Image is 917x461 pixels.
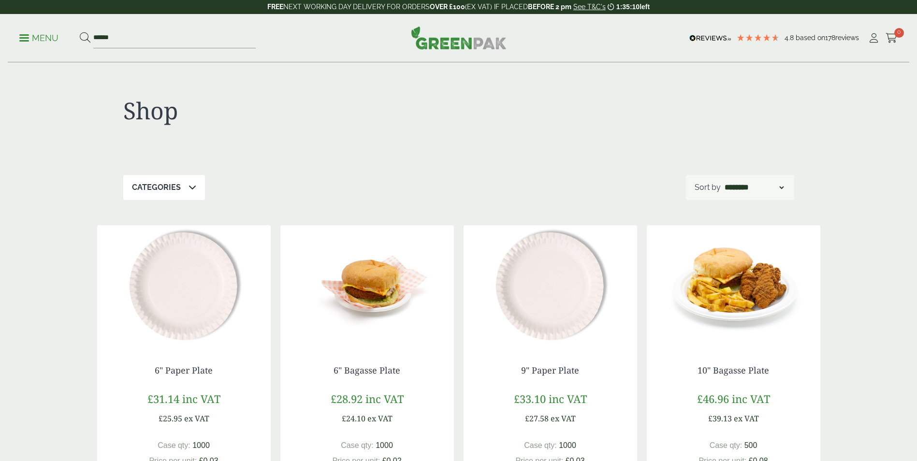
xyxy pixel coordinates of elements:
span: ex VAT [184,413,209,424]
div: 4.78 Stars [736,33,780,42]
a: 10" Bagasse Plate [698,364,769,376]
img: REVIEWS.io [689,35,731,42]
span: 178 [825,34,835,42]
i: My Account [868,33,880,43]
span: inc VAT [365,391,404,406]
span: Case qty: [158,441,190,449]
strong: BEFORE 2 pm [528,3,571,11]
span: 1000 [559,441,576,449]
span: Based on [796,34,825,42]
img: GreenPak Supplies [411,26,507,49]
span: Case qty: [710,441,742,449]
span: £27.58 [525,413,549,424]
a: 0 [886,31,898,45]
span: £39.13 [708,413,732,424]
p: Menu [19,32,58,44]
img: 2380013 Bagasse Round plate 10 inch with food [647,225,820,346]
a: See T&C's [573,3,606,11]
span: Case qty: [341,441,374,449]
strong: OVER £100 [430,3,465,11]
a: 6" Bagasse Plate [334,364,400,376]
span: reviews [835,34,859,42]
i: Cart [886,33,898,43]
span: 500 [744,441,757,449]
span: left [640,3,650,11]
span: £46.96 [697,391,729,406]
img: 6inch Paper Plate [97,225,271,346]
span: 1:35:10 [616,3,640,11]
span: £28.92 [331,391,363,406]
a: 9" Paper Plate [521,364,579,376]
h1: Shop [123,97,459,125]
span: 0 [894,28,904,38]
span: ex VAT [367,413,393,424]
span: inc VAT [182,391,220,406]
span: £33.10 [514,391,546,406]
span: inc VAT [549,391,587,406]
span: Case qty: [524,441,557,449]
p: Categories [132,182,181,193]
a: Menu [19,32,58,42]
img: 2830011 Bagasse Round Plate 6 inch with food [280,225,454,346]
span: 4.8 [785,34,796,42]
span: £24.10 [342,413,365,424]
span: 1000 [376,441,393,449]
select: Shop order [723,182,786,193]
img: 9inch Paper Plate [464,225,637,346]
strong: FREE [267,3,283,11]
span: £25.95 [159,413,182,424]
span: ex VAT [734,413,759,424]
span: inc VAT [732,391,770,406]
span: 1000 [192,441,210,449]
p: Sort by [695,182,721,193]
span: £31.14 [147,391,179,406]
a: 6" Paper Plate [155,364,213,376]
span: ex VAT [551,413,576,424]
